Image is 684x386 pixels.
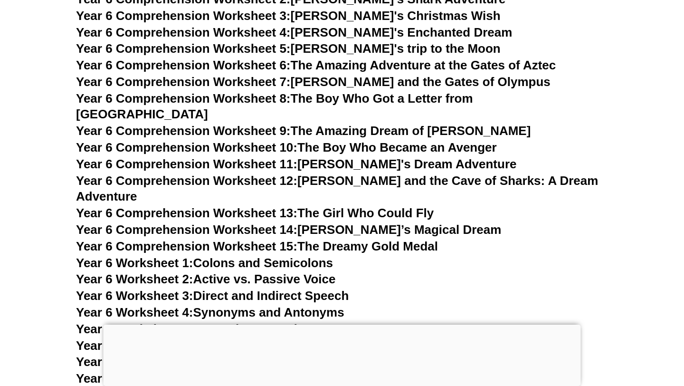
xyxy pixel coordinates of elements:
[76,174,598,204] a: Year 6 Comprehension Worksheet 12:[PERSON_NAME] and the Cave of Sharks: A Dream Adventure
[76,322,193,336] span: Year 6 Worksheet 5:
[76,289,349,303] a: Year 6 Worksheet 3:Direct and Indirect Speech
[76,222,501,237] a: Year 6 Comprehension Worksheet 14:[PERSON_NAME]’s Magical Dream
[76,9,291,23] span: Year 6 Comprehension Worksheet 3:
[76,239,297,253] span: Year 6 Comprehension Worksheet 15:
[76,41,501,56] a: Year 6 Comprehension Worksheet 5:[PERSON_NAME]'s trip to the Moon
[76,25,512,39] a: Year 6 Comprehension Worksheet 4:[PERSON_NAME]'s Enchanted Dream
[76,174,297,188] span: Year 6 Comprehension Worksheet 12:
[76,140,297,154] span: Year 6 Comprehension Worksheet 10:
[76,371,193,386] span: Year 6 Worksheet 8:
[76,41,291,56] span: Year 6 Comprehension Worksheet 5:
[76,140,497,154] a: Year 6 Comprehension Worksheet 10:The Boy Who Became an Avenger
[76,58,291,72] span: Year 6 Comprehension Worksheet 6:
[76,338,318,353] a: Year 6 Worksheet 6:Prefixes and Suffixes
[104,325,581,384] iframe: Advertisement
[76,157,297,171] span: Year 6 Comprehension Worksheet 11:
[76,355,427,369] a: Year 6 Worksheet 7:Similes, Metaphors, and Personification
[76,322,368,336] a: Year 6 Worksheet 5:Homophones and Homonyms
[76,256,333,270] a: Year 6 Worksheet 1:Colons and Semicolons
[76,272,193,286] span: Year 6 Worksheet 2:
[76,355,193,369] span: Year 6 Worksheet 7:
[76,9,501,23] a: Year 6 Comprehension Worksheet 3:[PERSON_NAME]'s Christmas Wish
[76,239,438,253] a: Year 6 Comprehension Worksheet 15:The Dreamy Gold Medal
[76,206,434,220] a: Year 6 Comprehension Worksheet 13:The Girl Who Could Fly
[76,25,291,39] span: Year 6 Comprehension Worksheet 4:
[76,75,551,89] a: Year 6 Comprehension Worksheet 7:[PERSON_NAME] and the Gates of Olympus
[76,371,352,386] a: Year 6 Worksheet 8:Idioms and Their Meanings
[76,272,335,286] a: Year 6 Worksheet 2:Active vs. Passive Voice
[76,305,193,319] span: Year 6 Worksheet 4:
[76,206,297,220] span: Year 6 Comprehension Worksheet 13:
[76,124,291,138] span: Year 6 Comprehension Worksheet 9:
[76,58,556,72] a: Year 6 Comprehension Worksheet 6:The Amazing Adventure at the Gates of Aztec
[76,75,291,89] span: Year 6 Comprehension Worksheet 7:
[76,157,516,171] a: Year 6 Comprehension Worksheet 11:[PERSON_NAME]'s Dream Adventure
[76,305,344,319] a: Year 6 Worksheet 4:Synonyms and Antonyms
[76,91,291,106] span: Year 6 Comprehension Worksheet 8:
[521,279,684,386] iframe: Chat Widget
[76,256,193,270] span: Year 6 Worksheet 1:
[76,338,193,353] span: Year 6 Worksheet 6:
[76,289,193,303] span: Year 6 Worksheet 3:
[76,222,297,237] span: Year 6 Comprehension Worksheet 14:
[76,91,473,122] a: Year 6 Comprehension Worksheet 8:The Boy Who Got a Letter from [GEOGRAPHIC_DATA]
[76,124,531,138] a: Year 6 Comprehension Worksheet 9:The Amazing Dream of [PERSON_NAME]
